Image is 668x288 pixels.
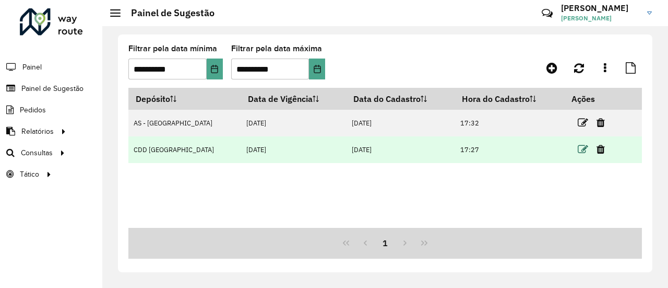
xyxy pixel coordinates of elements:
[536,2,558,25] a: Contato Rápido
[207,59,223,79] button: Choose Date
[597,142,605,156] a: Excluir
[121,7,214,19] h2: Painel de Sugestão
[578,116,588,130] a: Editar
[347,136,455,163] td: [DATE]
[20,169,39,180] span: Tático
[375,233,395,253] button: 1
[241,136,347,163] td: [DATE]
[347,110,455,136] td: [DATE]
[241,110,347,136] td: [DATE]
[21,147,53,158] span: Consultas
[128,42,217,55] label: Filtrar pela data mínima
[455,110,564,136] td: 17:32
[561,14,639,23] span: [PERSON_NAME]
[21,126,54,137] span: Relatórios
[231,42,322,55] label: Filtrar pela data máxima
[347,88,455,110] th: Data do Cadastro
[128,136,241,163] td: CDD [GEOGRAPHIC_DATA]
[128,88,241,110] th: Depósito
[455,88,564,110] th: Hora do Cadastro
[309,59,325,79] button: Choose Date
[128,110,241,136] td: AS - [GEOGRAPHIC_DATA]
[20,105,46,116] span: Pedidos
[578,142,588,156] a: Editar
[22,62,42,73] span: Painel
[455,136,564,163] td: 17:27
[564,88,627,110] th: Ações
[241,88,347,110] th: Data de Vigência
[561,3,639,13] h3: [PERSON_NAME]
[597,116,605,130] a: Excluir
[21,83,83,94] span: Painel de Sugestão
